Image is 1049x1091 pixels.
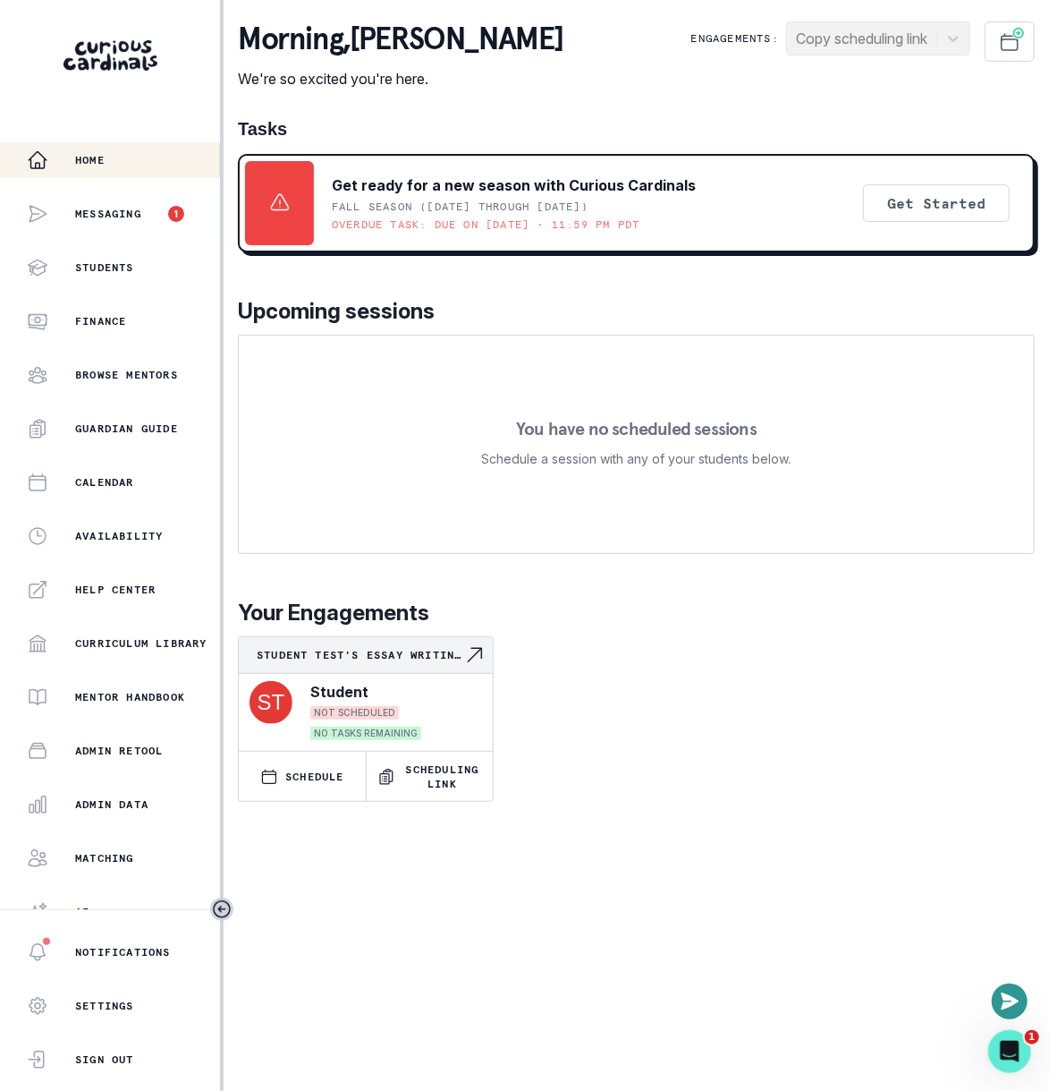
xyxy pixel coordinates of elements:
[75,905,89,919] p: AI
[367,752,494,801] button: Scheduling Link
[310,706,399,720] span: NOT SCHEDULED
[482,448,791,470] p: Schedule a session with any of your students below.
[516,420,757,438] p: You have no scheduled sessions
[75,368,178,382] p: Browse Mentors
[75,260,134,275] p: Students
[239,752,366,801] button: SCHEDULE
[332,217,639,232] p: Overdue task: Due on [DATE] • 11:59 PM PDT
[75,851,134,865] p: Matching
[238,597,1035,629] p: Your Engagements
[75,422,178,436] p: Guardian Guide
[332,200,588,214] p: Fall Season ([DATE] through [DATE])
[257,648,464,662] p: Student Test's Essay Writing tutoring
[250,681,292,724] img: svg
[310,727,421,740] span: NO TASKS REMAINING
[210,898,233,921] button: Toggle sidebar
[75,153,105,167] p: Home
[75,690,185,704] p: Mentor Handbook
[691,31,779,46] p: Engagements:
[75,529,163,543] p: Availability
[238,295,1035,328] p: Upcoming sessions
[63,40,157,71] img: Curious Cardinals Logo
[75,314,126,328] p: Finance
[863,184,1010,222] button: Get Started
[332,175,696,196] p: Get ready for a new season with Curious Cardinals
[75,744,163,758] p: Admin Retool
[75,1053,134,1067] p: Sign Out
[75,207,141,221] p: Messaging
[1025,1030,1039,1044] span: 1
[75,475,134,490] p: Calendar
[239,637,493,744] a: Student Test's Essay Writing tutoringNavigate to engagement pageStudentNOT SCHEDULEDNO TASKS REMA...
[310,681,368,703] p: Student
[402,763,483,791] p: Scheduling Link
[238,118,1035,140] h1: Tasks
[75,636,207,651] p: Curriculum Library
[988,1030,1031,1073] iframe: Intercom live chat
[75,999,134,1013] p: Settings
[238,21,563,57] p: morning , [PERSON_NAME]
[174,209,178,218] p: 1
[75,583,156,597] p: Help Center
[992,984,1028,1019] button: Open or close messaging widget
[75,797,148,812] p: Admin Data
[285,770,344,784] p: SCHEDULE
[985,21,1035,62] button: Schedule Sessions
[75,945,171,959] p: Notifications
[464,644,486,666] svg: Navigate to engagement page
[238,68,563,89] p: We're so excited you're here.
